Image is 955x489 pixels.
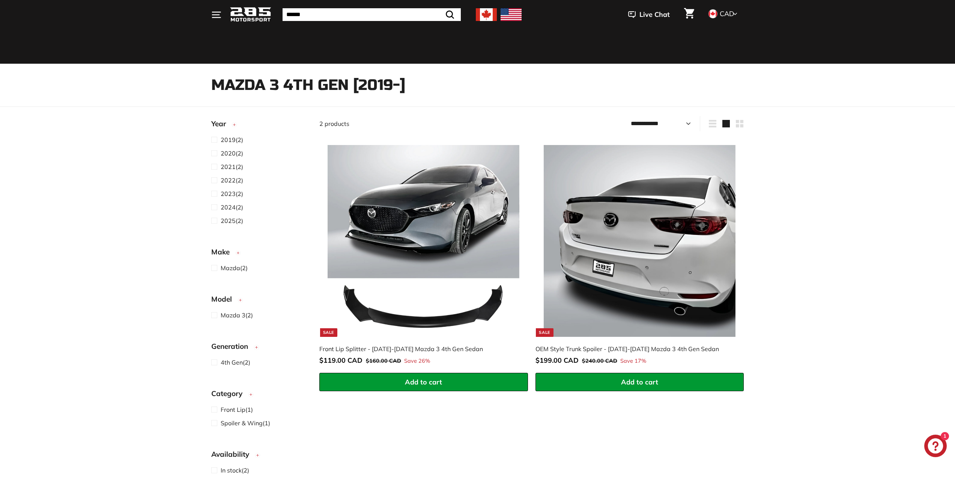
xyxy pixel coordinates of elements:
button: Make [211,244,307,263]
div: Sale [320,328,337,337]
button: Add to cart [535,373,744,392]
span: (2) [221,203,243,212]
button: Generation [211,339,307,357]
a: Cart [680,2,699,27]
span: (2) [221,216,243,225]
span: 2025 [221,217,236,224]
span: 2021 [221,163,236,170]
div: Sale [536,328,553,337]
button: Live Chat [618,5,680,24]
span: (2) [221,466,249,475]
span: 2020 [221,150,236,157]
button: Year [211,116,307,135]
span: Mazda 3 [221,311,245,319]
span: Save 26% [404,357,430,365]
button: Category [211,386,307,405]
span: (2) [221,311,253,320]
input: Search [283,8,461,21]
span: Generation [211,341,254,352]
span: Category [211,388,248,399]
span: Save 17% [620,357,646,365]
span: Live Chat [639,10,670,19]
inbox-online-store-chat: Shopify online store chat [922,435,949,459]
span: 2024 [221,203,236,211]
span: Add to cart [405,378,442,386]
span: (2) [221,263,248,272]
span: (2) [221,189,243,198]
span: Front Lip [221,406,245,413]
span: $119.00 CAD [319,356,362,365]
span: (1) [221,405,253,414]
a: Sale OEM Style Trunk Spoiler - [DATE]-[DATE] Mazda 3 4th Gen Sedan Save 17% [535,137,744,373]
span: Availability [211,449,255,460]
span: Spoiler & Wing [221,419,263,427]
span: Make [211,247,235,257]
span: (2) [221,149,243,158]
span: 2023 [221,190,236,197]
span: 2022 [221,176,236,184]
span: In stock [221,467,242,474]
span: (2) [221,162,243,171]
span: Model [211,294,238,305]
span: Add to cart [621,378,658,386]
span: (2) [221,176,243,185]
span: Mazda [221,264,240,272]
div: 2 products [319,119,532,128]
span: 4th Gen [221,359,243,366]
span: (1) [221,419,270,428]
span: 2019 [221,136,236,144]
div: OEM Style Trunk Spoiler - [DATE]-[DATE] Mazda 3 4th Gen Sedan [535,344,737,353]
span: $199.00 CAD [535,356,579,365]
button: Availability [211,447,307,465]
h1: Mazda 3 4th Gen [2019-] [211,77,744,93]
span: CAD [720,9,734,18]
span: (2) [221,135,243,144]
span: Year [211,118,232,129]
img: Logo_285_Motorsport_areodynamics_components [230,6,271,24]
a: Sale Front Lip Splitter - [DATE]-[DATE] Mazda 3 4th Gen Sedan Save 26% [319,137,528,373]
span: $240.00 CAD [582,357,617,364]
button: Model [211,292,307,310]
span: (2) [221,358,250,367]
button: Add to cart [319,373,528,392]
div: Front Lip Splitter - [DATE]-[DATE] Mazda 3 4th Gen Sedan [319,344,520,353]
span: $160.00 CAD [366,357,401,364]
